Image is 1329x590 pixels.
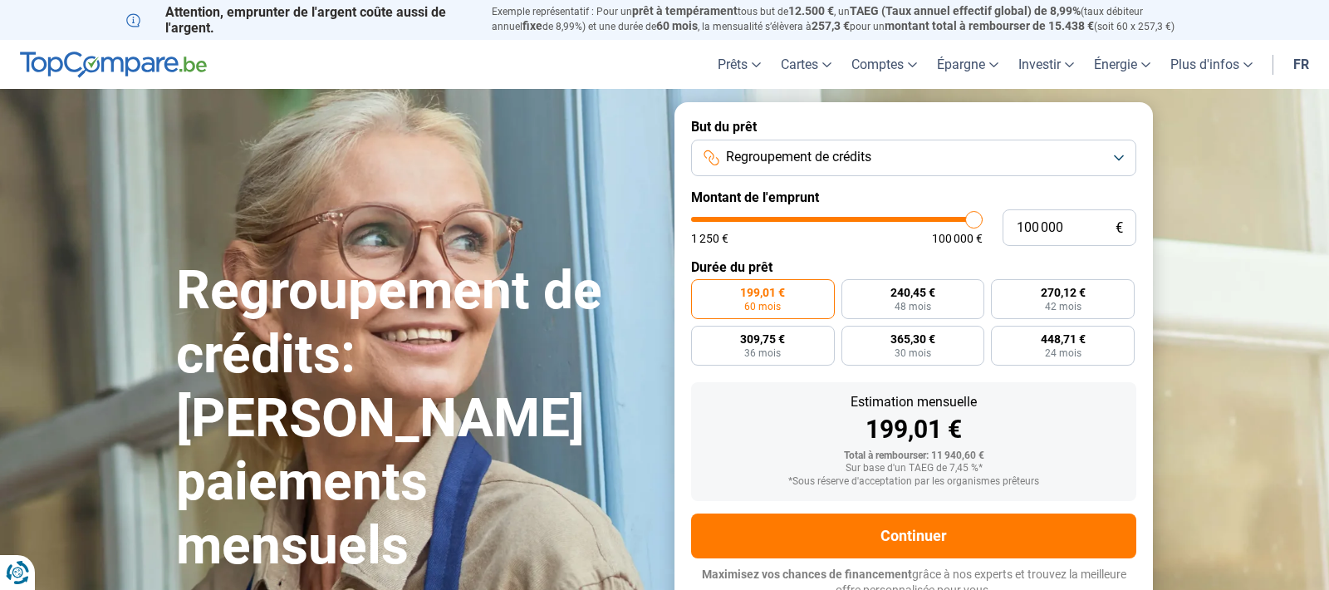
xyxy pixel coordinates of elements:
span: Maximisez vos chances de financement [702,568,912,581]
span: fixe [522,19,542,32]
span: 24 mois [1045,348,1081,358]
span: 257,3 € [812,19,850,32]
span: Regroupement de crédits [726,148,871,166]
span: 60 mois [744,302,781,312]
p: Exemple représentatif : Pour un tous but de , un (taux débiteur annuel de 8,99%) et une durée de ... [492,4,1203,34]
a: Investir [1008,40,1084,89]
span: montant total à rembourser de 15.438 € [885,19,1094,32]
a: Prêts [708,40,771,89]
label: Montant de l'emprunt [691,189,1136,205]
a: Énergie [1084,40,1160,89]
div: 199,01 € [704,417,1123,442]
span: 240,45 € [890,287,935,298]
button: Continuer [691,514,1136,558]
span: 36 mois [744,348,781,358]
button: Regroupement de crédits [691,140,1136,176]
p: Attention, emprunter de l'argent coûte aussi de l'argent. [126,4,472,36]
span: 309,75 € [740,333,785,345]
span: 12.500 € [788,4,834,17]
span: 48 mois [895,302,931,312]
span: TAEG (Taux annuel effectif global) de 8,99% [850,4,1081,17]
a: Cartes [771,40,841,89]
span: 448,71 € [1041,333,1086,345]
span: 1 250 € [691,233,728,244]
div: Total à rembourser: 11 940,60 € [704,450,1123,462]
span: € [1116,221,1123,235]
div: Sur base d'un TAEG de 7,45 %* [704,463,1123,474]
span: 42 mois [1045,302,1081,312]
div: Estimation mensuelle [704,396,1123,409]
div: *Sous réserve d'acceptation par les organismes prêteurs [704,476,1123,488]
label: Durée du prêt [691,259,1136,275]
a: fr [1283,40,1319,89]
a: Comptes [841,40,927,89]
span: 270,12 € [1041,287,1086,298]
span: 30 mois [895,348,931,358]
span: prêt à tempérament [632,4,738,17]
a: Épargne [927,40,1008,89]
h1: Regroupement de crédits: [PERSON_NAME] paiements mensuels [176,259,655,578]
span: 60 mois [656,19,698,32]
span: 100 000 € [932,233,983,244]
span: 365,30 € [890,333,935,345]
span: 199,01 € [740,287,785,298]
a: Plus d'infos [1160,40,1263,89]
label: But du prêt [691,119,1136,135]
img: TopCompare [20,52,207,78]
